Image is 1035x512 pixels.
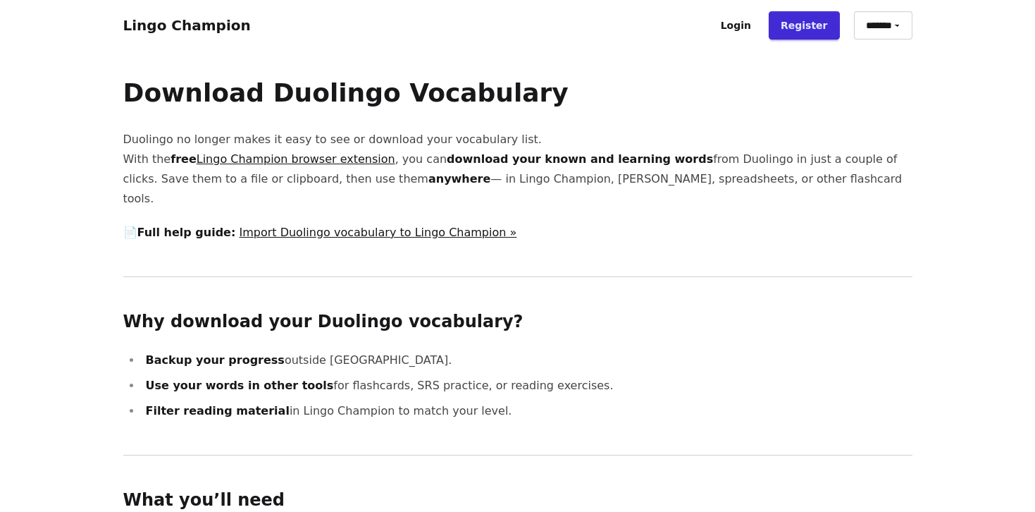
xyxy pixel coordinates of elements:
[123,489,912,512] h2: What you’ll need
[447,152,713,166] strong: download your known and learning words
[769,11,840,39] a: Register
[123,17,251,34] a: Lingo Champion
[239,226,516,239] a: Import Duolingo vocabulary to Lingo Champion »
[709,11,763,39] a: Login
[142,351,912,370] li: outside [GEOGRAPHIC_DATA].
[142,401,912,421] li: in Lingo Champion to match your level.
[137,226,236,239] strong: Full help guide:
[146,353,285,367] strong: Backup your progress
[123,130,912,209] p: Duolingo no longer makes it easy to see or download your vocabulary list. With the , you can from...
[123,223,912,243] p: 📄
[123,311,912,334] h2: Why download your Duolingo vocabulary?
[123,79,912,107] h1: Download Duolingo Vocabulary
[146,404,290,417] strong: Filter reading material
[171,152,395,166] strong: free
[146,379,334,392] strong: Use your words in other tools
[197,152,395,166] a: Lingo Champion browser extension
[428,172,490,185] strong: anywhere
[142,376,912,396] li: for flashcards, SRS practice, or reading exercises.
